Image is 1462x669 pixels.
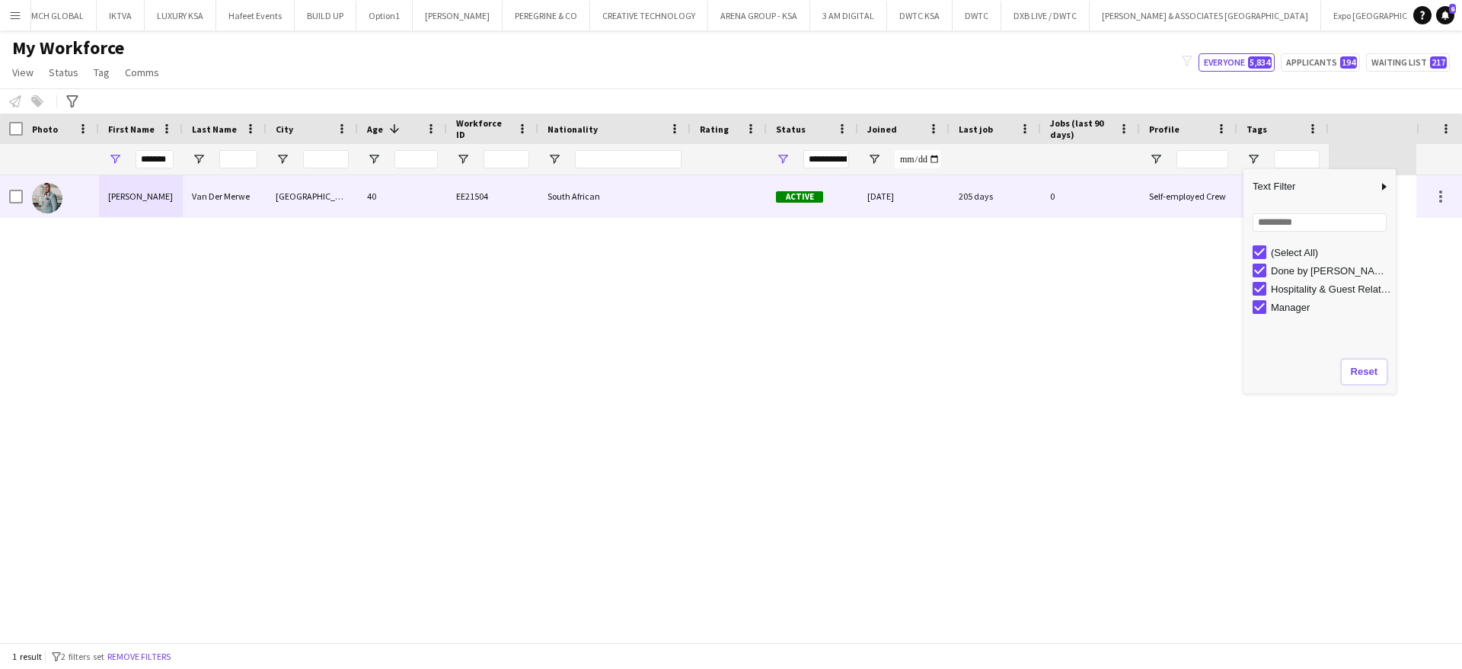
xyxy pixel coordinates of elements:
[895,150,940,168] input: Joined Filter Input
[447,175,538,217] div: EE21504
[267,175,358,217] div: [GEOGRAPHIC_DATA]
[1140,175,1237,217] div: Self-employed Crew
[97,1,145,30] button: IKTVA
[575,150,682,168] input: Nationality Filter Input
[104,648,174,665] button: Remove filters
[1430,56,1447,69] span: 217
[456,117,511,140] span: Workforce ID
[219,150,257,168] input: Last Name Filter Input
[1271,247,1391,258] div: (Select All)
[1243,243,1396,316] div: Filter List
[1271,265,1391,277] div: Done by [PERSON_NAME]
[61,651,104,662] span: 2 filters set
[1281,53,1360,72] button: Applicants194
[959,123,993,135] span: Last job
[1274,150,1320,168] input: Tags Filter Input
[1253,213,1387,232] input: Search filter values
[1149,123,1179,135] span: Profile
[776,191,823,203] span: Active
[356,1,413,30] button: Option1
[547,152,561,166] button: Open Filter Menu
[43,62,85,82] a: Status
[776,152,790,166] button: Open Filter Menu
[1321,1,1449,30] button: Expo [GEOGRAPHIC_DATA]
[49,66,78,79] span: Status
[108,152,122,166] button: Open Filter Menu
[1271,283,1391,295] div: Hospitality & Guest Relations
[1237,175,1329,217] div: Done by [PERSON_NAME], Hospitality & Guest Relations, Manager
[1248,56,1272,69] span: 5,834
[32,183,62,213] img: Jacques Van Der Merwe
[136,150,174,168] input: First Name Filter Input
[183,175,267,217] div: Van Der Merwe
[953,1,1001,30] button: DWTC
[125,66,159,79] span: Comms
[950,175,1041,217] div: 205 days
[1271,302,1391,313] div: Manager
[99,175,183,217] div: [PERSON_NAME]
[547,123,598,135] span: Nationality
[1247,123,1267,135] span: Tags
[394,150,438,168] input: Age Filter Input
[1340,56,1357,69] span: 194
[590,1,708,30] button: CREATIVE TECHNOLOGY
[367,123,383,135] span: Age
[1001,1,1090,30] button: DXB LIVE / DWTC
[192,123,237,135] span: Last Name
[295,1,356,30] button: BUILD UP
[367,152,381,166] button: Open Filter Menu
[1050,117,1112,140] span: Jobs (last 90 days)
[145,1,216,30] button: LUXURY KSA
[119,62,165,82] a: Comms
[1149,152,1163,166] button: Open Filter Menu
[32,123,58,135] span: Photo
[810,1,887,30] button: 3 AM DIGITAL
[303,150,349,168] input: City Filter Input
[358,175,447,217] div: 40
[1342,360,1387,384] button: Reset
[63,92,81,110] app-action-btn: Advanced filters
[1436,6,1454,24] a: 6
[776,123,806,135] span: Status
[887,1,953,30] button: DWTC KSA
[19,1,97,30] button: MCH GLOBAL
[867,152,881,166] button: Open Filter Menu
[1176,150,1228,168] input: Profile Filter Input
[276,152,289,166] button: Open Filter Menu
[858,175,950,217] div: [DATE]
[484,150,529,168] input: Workforce ID Filter Input
[192,152,206,166] button: Open Filter Menu
[1041,175,1140,217] div: 0
[276,123,293,135] span: City
[12,37,124,59] span: My Workforce
[1366,53,1450,72] button: Waiting list217
[1243,169,1396,393] div: Column Filter
[94,66,110,79] span: Tag
[867,123,897,135] span: Joined
[1449,4,1456,14] span: 6
[1199,53,1275,72] button: Everyone5,834
[413,1,503,30] button: [PERSON_NAME]
[538,175,691,217] div: South African
[88,62,116,82] a: Tag
[216,1,295,30] button: Hafeet Events
[1247,152,1260,166] button: Open Filter Menu
[456,152,470,166] button: Open Filter Menu
[108,123,155,135] span: First Name
[6,62,40,82] a: View
[503,1,590,30] button: PEREGRINE & CO
[1243,174,1377,200] span: Text Filter
[1090,1,1321,30] button: [PERSON_NAME] & ASSOCIATES [GEOGRAPHIC_DATA]
[12,66,34,79] span: View
[708,1,810,30] button: ARENA GROUP - KSA
[700,123,729,135] span: Rating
